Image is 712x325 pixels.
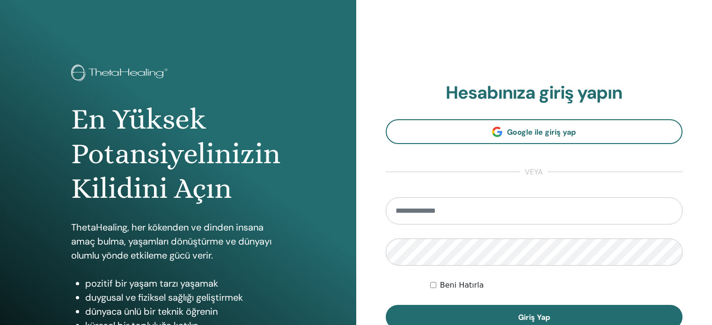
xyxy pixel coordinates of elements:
[507,127,576,137] span: Google ile giriş yap
[386,119,683,144] a: Google ile giriş yap
[518,312,550,322] span: Giriş Yap
[440,280,484,291] label: Beni Hatırla
[386,82,683,104] h2: Hesabınıza giriş yapın
[520,166,548,178] span: veya
[71,220,285,262] p: ThetaHealing, her kökenden ve dinden insana amaç bulma, yaşamları dönüştürme ve dünyayı olumlu yö...
[430,280,683,291] div: Keep me authenticated indefinitely or until I manually logout
[85,276,285,290] li: pozitif bir yaşam tarzı yaşamak
[71,102,285,206] h1: En Yüksek Potansiyelinizin Kilidini Açın
[85,290,285,304] li: duygusal ve fiziksel sağlığı geliştirmek
[85,304,285,318] li: dünyaca ünlü bir teknik öğrenin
